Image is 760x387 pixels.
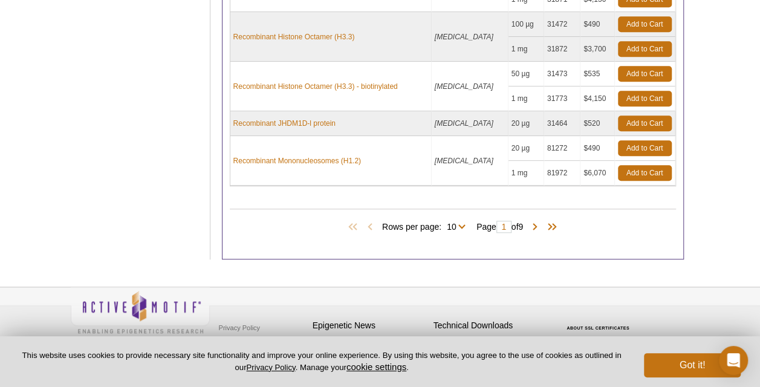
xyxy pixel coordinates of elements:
[71,287,210,336] img: Active Motif,
[518,222,523,232] span: 9
[544,62,581,86] td: 31473
[580,111,614,136] td: $520
[313,320,427,331] h4: Epigenetic News
[544,161,581,186] td: 81972
[233,155,361,166] a: Recombinant Mononucleosomes (H1.2)
[246,363,295,372] a: Privacy Policy
[508,12,544,37] td: 100 µg
[544,86,581,111] td: 31773
[508,161,544,186] td: 1 mg
[470,221,529,233] span: Page of
[618,91,672,106] a: Add to Cart
[313,335,427,376] p: Sign up for our monthly newsletter highlighting recent publications in the field of epigenetics.
[541,221,559,233] span: Last Page
[580,62,614,86] td: $535
[382,220,470,232] span: Rows per page:
[580,37,614,62] td: $3,700
[508,86,544,111] td: 1 mg
[434,335,548,366] p: Get our brochures and newsletters, or request them by mail.
[216,319,263,337] a: Privacy Policy
[544,136,581,161] td: 81272
[544,111,581,136] td: 31464
[435,82,493,91] i: [MEDICAL_DATA]
[435,157,493,165] i: [MEDICAL_DATA]
[346,362,406,372] button: cookie settings
[644,353,741,377] button: Got it!
[508,136,544,161] td: 20 µg
[618,16,672,32] a: Add to Cart
[618,140,672,156] a: Add to Cart
[19,350,624,373] p: This website uses cookies to provide necessary site functionality and improve your online experie...
[567,326,629,330] a: ABOUT SSL CERTIFICATES
[233,118,336,129] a: Recombinant JHDM1D-l protein
[580,86,614,111] td: $4,150
[618,41,672,57] a: Add to Cart
[580,12,614,37] td: $490
[346,221,364,233] span: First Page
[233,81,398,92] a: Recombinant Histone Octamer (H3.3) - biotinylated
[508,111,544,136] td: 20 µg
[233,31,355,42] a: Recombinant Histone Octamer (H3.3)
[529,221,541,233] span: Next Page
[544,12,581,37] td: 31472
[580,161,614,186] td: $6,070
[554,308,645,335] table: Click to Verify - This site chose Symantec SSL for secure e-commerce and confidential communicati...
[580,136,614,161] td: $490
[544,37,581,62] td: 31872
[508,37,544,62] td: 1 mg
[618,66,672,82] a: Add to Cart
[435,119,493,128] i: [MEDICAL_DATA]
[618,165,672,181] a: Add to Cart
[719,346,748,375] div: Open Intercom Messenger
[618,115,672,131] a: Add to Cart
[508,62,544,86] td: 50 µg
[435,33,493,41] i: [MEDICAL_DATA]
[364,221,376,233] span: Previous Page
[434,320,548,331] h4: Technical Downloads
